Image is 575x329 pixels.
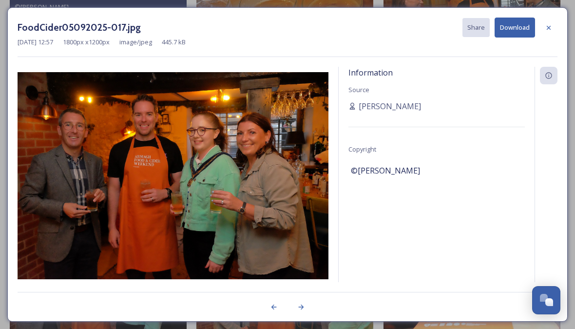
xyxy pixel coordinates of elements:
span: ©[PERSON_NAME] [351,165,420,176]
img: FoodCider05092025-017.jpg [18,72,328,279]
span: image/jpeg [119,38,152,47]
button: Open Chat [532,286,560,314]
span: 445.7 kB [162,38,186,47]
span: Source [348,85,369,94]
button: Download [495,18,535,38]
button: Share [462,18,490,37]
span: [DATE] 12:57 [18,38,53,47]
span: Information [348,67,393,78]
h3: FoodCider05092025-017.jpg [18,20,141,35]
span: [PERSON_NAME] [359,100,421,112]
span: Copyright [348,145,376,154]
span: 1800 px x 1200 px [63,38,110,47]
